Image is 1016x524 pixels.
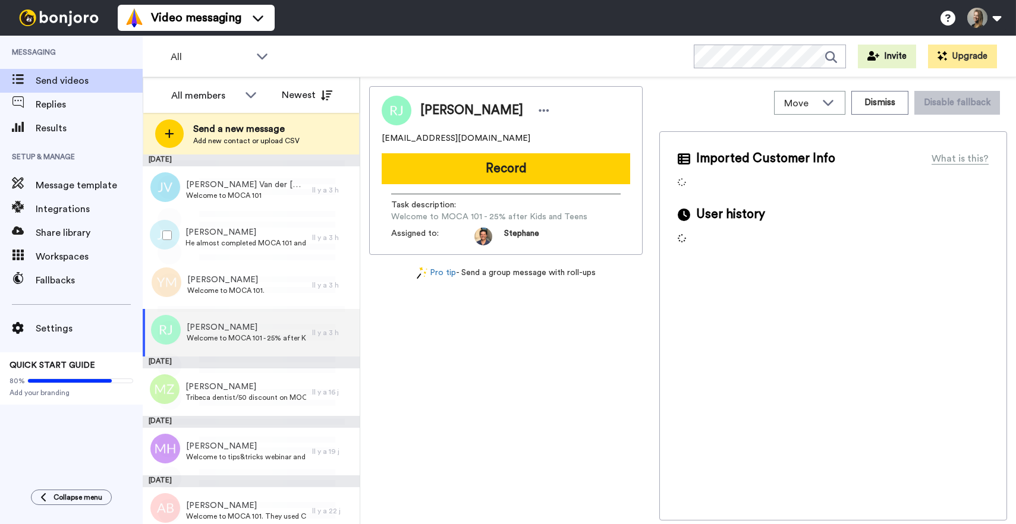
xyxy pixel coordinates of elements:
span: [PERSON_NAME] [186,500,306,512]
button: Disable fallback [914,91,1000,115]
span: Task description : [391,199,474,211]
span: Fallbacks [36,273,143,288]
img: mh.png [150,434,180,463]
span: [PERSON_NAME] [420,102,523,119]
span: All [171,50,250,64]
span: Move [784,96,816,111]
span: QUICK START GUIDE [10,361,95,370]
span: Assigned to: [391,228,474,245]
div: [DATE] [143,416,360,428]
span: Stephane [504,228,539,245]
span: [PERSON_NAME] Van der [PERSON_NAME] [186,179,306,191]
span: Welcome to MOCA 101 [186,191,306,200]
span: Welcome to MOCA 101. They used CLEAR123MOCA discount code. [186,512,306,521]
span: [PERSON_NAME] [186,440,306,452]
span: [PERSON_NAME] [185,381,306,393]
div: Il y a 22 j [312,506,354,516]
div: Il y a 3 h [312,280,354,290]
button: Record [382,153,630,184]
div: Il y a 16 j [312,387,354,397]
img: jv.png [150,172,180,202]
span: Message template [36,178,143,192]
button: Collapse menu [31,490,112,505]
img: ym.png [152,267,181,297]
span: Welcome to tips&tricks webinar and How to use elastics course [186,452,306,462]
span: He almost completed MOCA 101 and now has purchased MOCA 201. Congratulate and extend welcome to t... [185,238,306,248]
button: Invite [858,45,916,68]
img: ab.png [150,493,180,523]
div: [DATE] [143,356,360,368]
img: magic-wand.svg [417,267,427,279]
img: rj.png [151,315,181,345]
span: 80% [10,376,25,386]
div: - Send a group message with roll-ups [369,267,643,279]
img: Image of Robin Joseph [382,96,411,125]
span: [PERSON_NAME] [187,274,265,286]
span: Video messaging [151,10,241,26]
span: Tribeca dentist/50 discount on MOCA 101/Welcome here. I will schedule a first testimonial session... [185,393,306,402]
button: Newest [273,83,341,107]
div: Il y a 19 j [312,447,354,456]
img: vm-color.svg [125,8,144,27]
div: Il y a 3 h [312,328,354,337]
div: [DATE] [143,475,360,487]
span: User history [696,206,765,223]
span: [PERSON_NAME] [185,226,306,238]
span: Workspaces [36,250,143,264]
img: mz.png [150,374,180,404]
span: Share library [36,226,143,240]
button: Upgrade [928,45,997,68]
div: [DATE] [143,154,360,166]
span: Add new contact or upload CSV [193,136,300,146]
span: Results [36,121,143,135]
span: Integrations [36,202,143,216]
span: Replies [36,97,143,112]
img: da5f5293-2c7b-4288-972f-10acbc376891-1597253892.jpg [474,228,492,245]
div: What is this? [932,151,989,166]
div: Il y a 3 h [312,233,354,242]
a: Pro tip [417,267,456,279]
span: [EMAIL_ADDRESS][DOMAIN_NAME] [382,132,530,144]
span: Collapse menu [54,493,102,502]
span: Send videos [36,74,143,88]
span: Welcome to MOCA 101. [187,286,265,295]
button: Dismiss [851,91,908,115]
span: Settings [36,321,143,336]
div: Il y a 3 h [312,185,354,195]
span: Welcome to MOCA 101 - 25% after Kids and Teens [187,333,306,343]
span: Send a new message [193,122,300,136]
div: All members [171,89,239,103]
span: Imported Customer Info [696,150,835,168]
span: Add your branding [10,388,133,397]
img: bj-logo-header-white.svg [14,10,103,26]
span: Welcome to MOCA 101 - 25% after Kids and Teens [391,211,587,223]
span: [PERSON_NAME] [187,321,306,333]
